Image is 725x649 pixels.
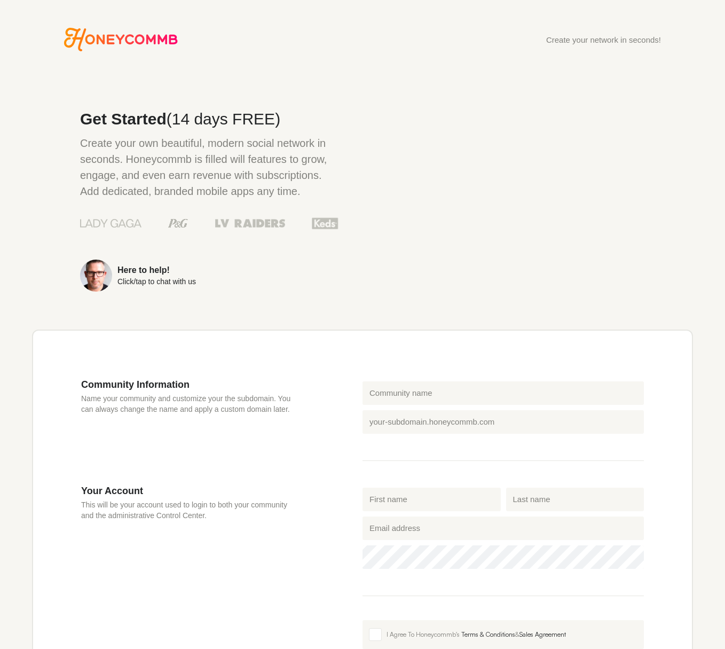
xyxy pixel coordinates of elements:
iframe: Intercom live chat [683,607,709,633]
input: Last name [506,488,644,511]
a: Sales Agreement [519,630,566,638]
div: Click/tap to chat with us [117,278,196,285]
input: Email address [362,517,644,540]
svg: Honeycommb [64,28,178,51]
a: Here to help!Click/tap to chat with us [80,260,338,292]
h3: Community Information [81,379,298,390]
img: Keds [312,216,338,230]
img: Lady Gaga [80,215,141,231]
p: Name your community and customize your the subdomain. You can always change the name and apply a ... [81,393,298,415]
span: (14 days FREE) [167,110,280,128]
input: Community name [362,381,644,405]
img: Sean [80,260,112,292]
a: Go to Honeycommb homepage [64,28,178,51]
img: Las Vegas Raiders [215,219,285,228]
div: Here to help! [117,266,196,275]
h3: Your Account [81,485,298,497]
p: Create your own beautiful, modern social network in seconds. Honeycommb is filled will features t... [80,135,338,199]
a: Terms & Conditions [461,630,515,638]
input: your-subdomain.honeycommb.com [362,410,644,434]
input: First name [362,488,501,511]
h2: Get Started [80,111,338,127]
img: Procter & Gamble [168,219,188,228]
div: Create your network in seconds! [546,36,661,44]
div: I Agree To Honeycommb's & [387,630,637,639]
p: This will be your account used to login to both your community and the administrative Control Cen... [81,499,298,521]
